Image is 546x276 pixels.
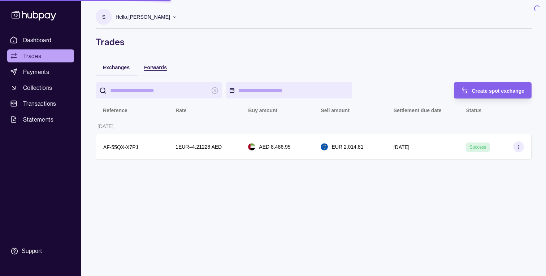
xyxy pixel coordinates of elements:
[7,34,74,47] a: Dashboard
[23,99,56,108] span: Transactions
[23,83,52,92] span: Collections
[103,144,138,150] p: AF-55QX-X7PJ
[331,143,363,151] p: EUR 2,014.81
[7,49,74,62] a: Trades
[23,52,41,60] span: Trades
[470,145,486,150] span: Success
[110,82,208,98] input: search
[7,97,74,110] a: Transactions
[7,81,74,94] a: Collections
[23,115,53,124] span: Statements
[7,113,74,126] a: Statements
[7,65,74,78] a: Payments
[454,82,532,98] button: Create spot exchange
[394,108,442,113] p: Settlement due date
[97,123,113,129] p: [DATE]
[472,88,525,94] span: Create spot exchange
[175,143,222,151] p: 1 EUR = 4.21228 AED
[102,13,105,21] p: S
[103,108,127,113] p: Reference
[103,65,130,70] span: Exchanges
[22,247,42,255] div: Support
[394,144,409,150] p: [DATE]
[466,108,482,113] p: Status
[23,36,52,44] span: Dashboard
[321,143,328,150] img: eu
[23,67,49,76] span: Payments
[259,143,290,151] p: AED 8,486.95
[96,36,532,48] h1: Trades
[7,244,74,259] a: Support
[248,143,255,150] img: ae
[175,108,186,113] p: Rate
[116,13,170,21] p: Hello, [PERSON_NAME]
[321,108,349,113] p: Sell amount
[248,108,277,113] p: Buy amount
[144,65,167,70] span: Forwards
